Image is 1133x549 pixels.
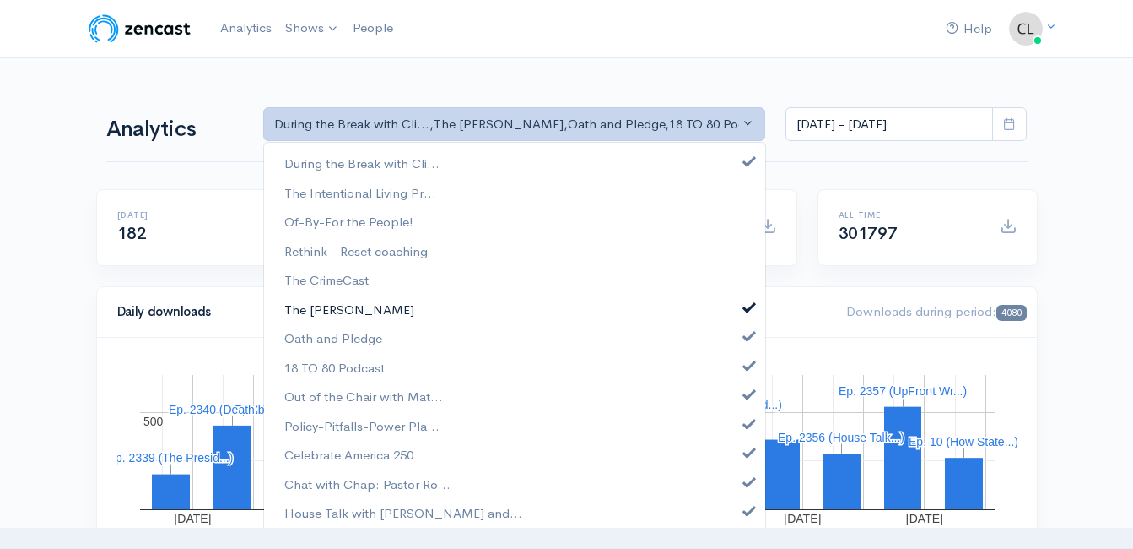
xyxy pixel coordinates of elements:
text: [DATE] [174,512,211,525]
span: 182 [117,223,147,244]
span: 18 TO 80 Podcast [284,358,385,378]
span: Chat with Chap: Pastor Ro... [284,475,451,494]
text: Ep. 2356 (House Talk...) [778,431,904,444]
h6: All time [839,210,979,220]
span: The [PERSON_NAME] [284,300,414,319]
svg: A chart. [117,358,1017,527]
text: Ep. 2339 (The Presid...) [107,451,233,465]
span: Of-By-For the People! [284,213,413,232]
text: Ep. 10 (How State...) [909,435,1018,448]
span: 301797 [839,223,898,244]
text: Ep. 2352 (The Incred...) [657,397,782,410]
h1: Analytics [106,117,243,142]
span: The Intentional Living Pr... [284,183,436,203]
a: Help [939,11,999,47]
span: Oath and Pledge [284,329,382,349]
a: Shows [278,10,346,47]
text: 500 [143,415,164,428]
span: 4080 [996,305,1026,321]
span: During the Break with Cli... [284,155,440,174]
span: Rethink - Reset coaching [284,242,428,261]
img: ZenCast Logo [86,12,193,46]
span: Celebrate America 250 [284,446,413,465]
text: Ep. 2357 (UpFront Wr...) [838,383,966,397]
text: [DATE] [905,512,942,525]
span: Out of the Chair with Mat... [284,388,443,407]
span: Downloads during period: [846,303,1026,319]
a: People [346,10,400,46]
a: Analytics [213,10,278,46]
h6: [DATE] [117,210,258,220]
button: During the Break with Cli..., The Jeff Styles, Oath and Pledge, 18 TO 80 Podcast, Out of the Chai... [263,107,766,142]
input: analytics date range selector [785,107,993,142]
span: The CrimeCast [284,271,369,291]
div: During the Break with Cli... , The [PERSON_NAME] , Oath and Pledge , 18 TO 80 Podcast , Out of th... [274,115,740,134]
h4: Daily downloads [117,305,827,319]
text: Ep. 2340 (Death by B...) [168,402,294,416]
span: House Talk with [PERSON_NAME] and... [284,504,522,524]
img: ... [1009,12,1043,46]
text: [DATE] [784,512,821,525]
text: Ep. 2344 (Let's Talk...) [234,403,351,416]
span: Policy-Pitfalls-Power Pla... [284,416,440,436]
